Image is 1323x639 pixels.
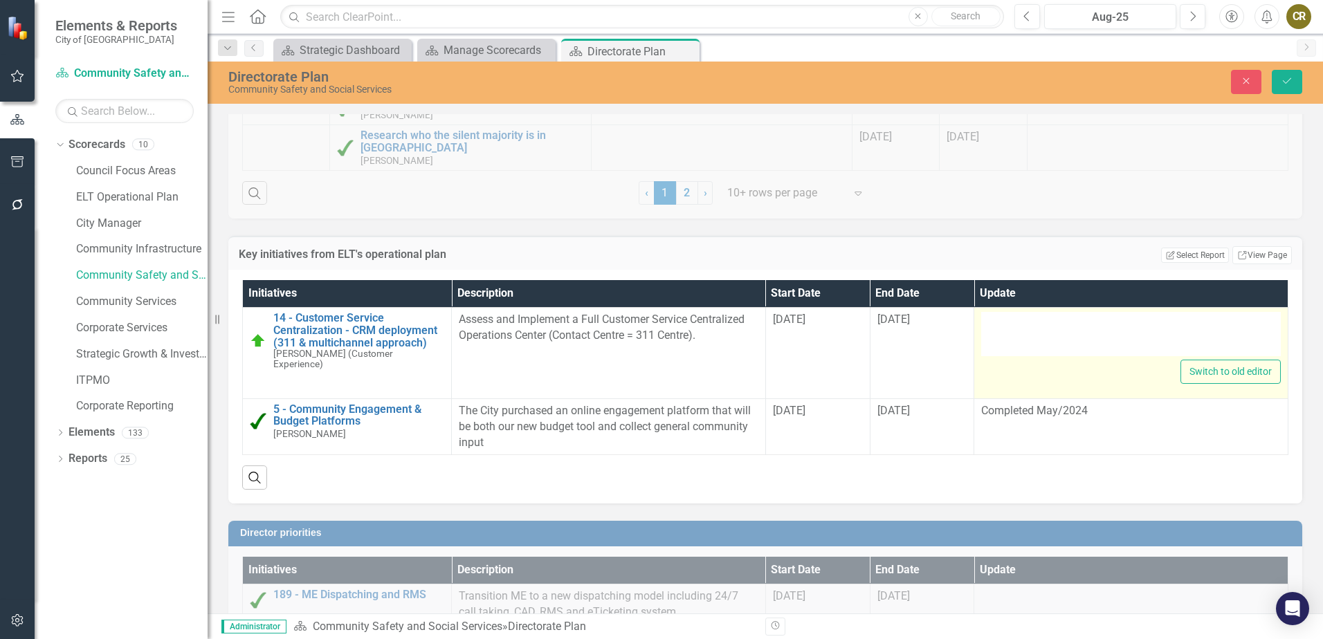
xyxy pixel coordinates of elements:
[951,10,980,21] span: Search
[221,620,286,633] span: Administrator
[459,313,745,342] span: Assess and Implement a Full Customer Service Centralized Operations Center (Contact Centre = 311 ...
[69,425,115,441] a: Elements
[76,241,208,257] a: Community Infrastructure
[250,333,266,349] img: On Target
[508,620,586,633] div: Directorate Plan
[76,294,208,310] a: Community Services
[444,41,552,59] div: Manage Scorecards
[1232,246,1292,264] a: View Page
[76,346,208,362] a: Strategic Growth & Investment
[76,320,208,336] a: Corporate Services
[76,268,208,284] a: Community Safety and Social Services
[1180,360,1281,384] button: Switch to old editor
[280,5,1004,29] input: Search ClearPoint...
[587,43,696,60] div: Directorate Plan
[69,451,107,467] a: Reports
[76,163,208,179] a: Council Focus Areas
[76,373,208,389] a: ITPMO
[273,349,444,369] small: [PERSON_NAME] (Customer Experience)
[773,404,805,417] span: [DATE]
[76,216,208,232] a: City Manager
[1049,9,1171,26] div: Aug-25
[7,15,32,40] img: ClearPoint Strategy
[981,403,1281,419] p: Completed May/2024
[55,99,194,123] input: Search Below...
[228,69,830,84] div: Directorate Plan
[122,427,149,438] div: 133
[228,84,830,95] div: Community Safety and Social Services
[877,404,910,417] span: [DATE]
[1286,4,1311,29] button: CR
[76,398,208,414] a: Corporate Reporting
[421,41,552,59] a: Manage Scorecards
[300,41,408,59] div: Strategic Dashboard
[132,139,154,151] div: 10
[277,41,408,59] a: Strategic Dashboard
[273,312,444,349] a: 14 - Customer Service Centralization - CRM deployment (311 & multichannel approach)
[55,34,177,45] small: City of [GEOGRAPHIC_DATA]
[1161,248,1228,263] button: Select Report
[250,413,266,429] img: Completed
[1044,4,1176,29] button: Aug-25
[273,403,444,427] a: 5 - Community Engagement & Budget Platforms
[76,189,208,205] a: ELT Operational Plan
[1276,592,1309,625] div: Open Intercom Messenger
[459,404,751,449] span: The City purchased an online engagement platform that will be both our new budget tool and collec...
[313,620,502,633] a: Community Safety and Social Services
[55,66,194,82] a: Community Safety and Social Services
[773,313,805,326] span: [DATE]
[114,453,136,465] div: 25
[69,137,125,153] a: Scorecards
[55,17,177,34] span: Elements & Reports
[239,248,885,261] h3: Key initiatives from ELT's operational plan
[931,7,1001,26] button: Search
[293,619,755,635] div: »
[273,429,346,439] small: [PERSON_NAME]
[877,313,910,326] span: [DATE]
